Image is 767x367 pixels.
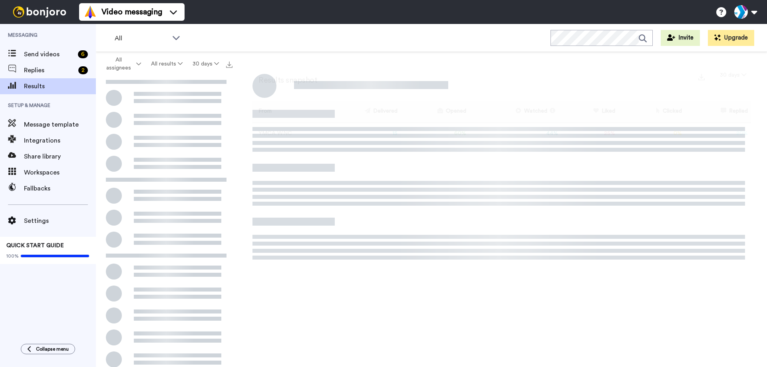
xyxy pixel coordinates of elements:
div: 6 [78,50,88,58]
button: 30 days [715,68,751,82]
button: Invite [661,30,700,46]
img: vm-color.svg [84,6,97,18]
img: bj-logo-header-white.svg [10,6,70,18]
td: 15 [325,123,401,145]
button: Export all results that match these filters now. [224,58,235,70]
button: Export a summary of each team member’s results that match this filter now. [696,71,707,82]
span: Message template [24,120,96,129]
td: 25 % [561,123,618,145]
td: 60 % [401,123,469,145]
button: Collapse menu [21,344,75,354]
span: Fallbacks [24,184,96,193]
span: 100% [6,253,19,259]
th: Watched [469,101,561,123]
th: Opened [401,101,469,123]
button: All results [146,57,188,71]
button: 30 days [187,57,224,71]
td: 44 % [469,123,561,145]
span: Replies [24,65,75,75]
span: All [115,34,168,43]
span: Share library [24,152,96,161]
span: Video messaging [101,6,162,18]
th: Clicked [618,101,685,123]
span: Send videos [24,50,75,59]
th: Liked [561,101,618,123]
span: Results [24,81,96,91]
button: All assignees [97,53,146,75]
th: Delivered [325,101,401,123]
button: Upgrade [708,30,754,46]
span: Settings [24,216,96,226]
td: 0 % [618,123,685,145]
h2: Results snapshot [252,76,317,85]
div: 2 [78,66,88,74]
td: YMCA WNC [252,123,325,145]
td: 20 % [685,123,751,145]
th: Replied [685,101,751,123]
img: export.svg [698,74,705,80]
span: All assignees [102,56,135,72]
img: export.svg [226,61,232,68]
span: Integrations [24,136,96,145]
span: QUICK START GUIDE [6,243,64,248]
span: Collapse menu [36,346,69,352]
th: From [252,101,325,123]
span: Workspaces [24,168,96,177]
